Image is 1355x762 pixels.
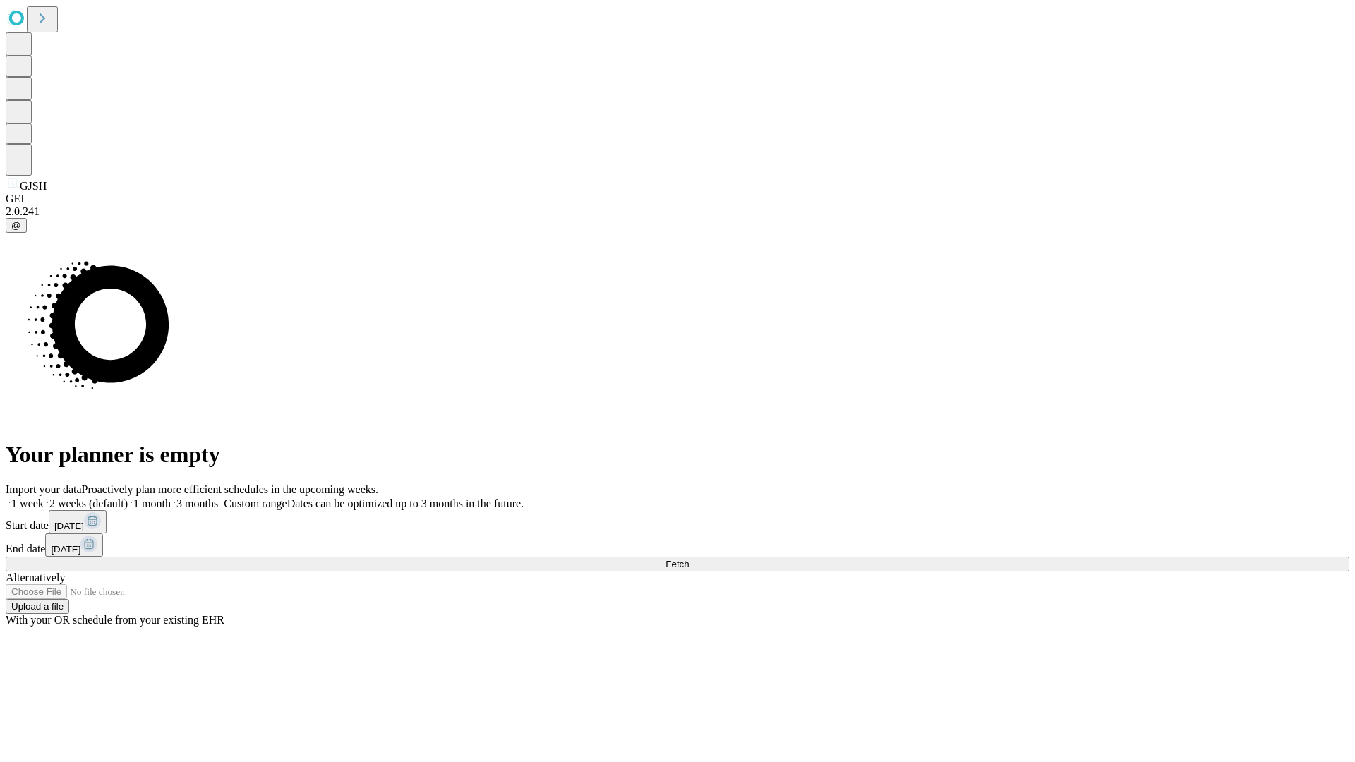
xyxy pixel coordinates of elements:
span: [DATE] [54,521,84,531]
span: Alternatively [6,571,65,583]
button: @ [6,218,27,233]
span: 3 months [176,497,218,509]
button: [DATE] [45,533,103,557]
span: @ [11,220,21,231]
button: Fetch [6,557,1349,571]
span: Import your data [6,483,82,495]
div: 2.0.241 [6,205,1349,218]
span: Custom range [224,497,287,509]
span: Dates can be optimized up to 3 months in the future. [287,497,524,509]
span: Proactively plan more efficient schedules in the upcoming weeks. [82,483,378,495]
span: GJSH [20,180,47,192]
span: 1 week [11,497,44,509]
span: With your OR schedule from your existing EHR [6,614,224,626]
span: 2 weeks (default) [49,497,128,509]
button: [DATE] [49,510,107,533]
h1: Your planner is empty [6,442,1349,468]
div: End date [6,533,1349,557]
span: [DATE] [51,544,80,555]
div: GEI [6,193,1349,205]
span: 1 month [133,497,171,509]
span: Fetch [666,559,689,569]
button: Upload a file [6,599,69,614]
div: Start date [6,510,1349,533]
